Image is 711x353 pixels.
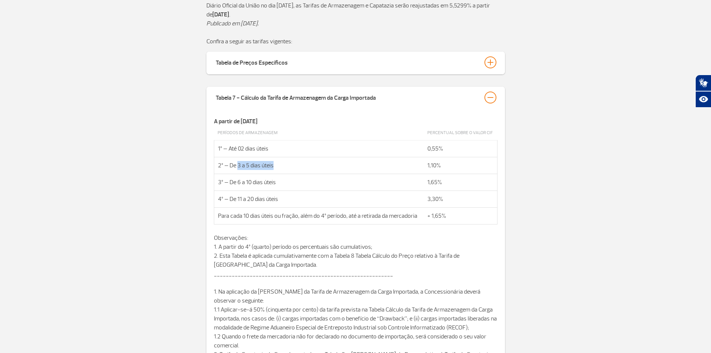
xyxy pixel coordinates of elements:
[214,118,258,125] strong: A partir de [DATE]
[215,56,496,69] button: Tabela de Preços Específicos
[214,208,424,225] td: Para cada 10 dias úteis ou fração, além do 4º período, até a retirada da mercadoria
[695,75,711,108] div: Plugin de acessibilidade da Hand Talk.
[695,75,711,91] button: Abrir tradutor de língua de sinais.
[424,126,497,140] td: Percentual sobre o valor CIF
[212,11,229,18] strong: [DATE]
[216,56,288,67] div: Tabela de Preços Específicos
[214,174,424,191] td: 3º – De 6 a 10 dias úteis
[216,92,376,102] div: Tabela 7 - Cálculo da Tarifa de Armazenagem da Carga Importada
[424,191,497,208] td: 3,30%
[206,37,505,46] p: Confira a seguir as tarifas vigentes:
[424,208,497,225] td: + 1,65%
[214,140,424,157] td: 1º – Até 02 dias úteis
[214,126,424,140] td: Períodos de Armazenagem
[695,91,711,108] button: Abrir recursos assistivos.
[424,140,497,157] td: 0,55%
[424,157,497,174] td: 1,10%
[214,191,424,208] td: 4º – De 11 a 20 dias úteis
[214,269,498,287] p: ____________________________________________________________
[206,20,259,27] em: Publicado em [DATE].
[214,157,424,174] td: 2º – De 3 a 5 dias úteis
[424,174,497,191] td: 1,65%
[214,233,498,269] p: Observações: 1. A partir do 4º (quarto) período os percentuais são cumulativos; 2. Esta Tabela é ...
[215,91,496,104] button: Tabela 7 - Cálculo da Tarifa de Armazenagem da Carga Importada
